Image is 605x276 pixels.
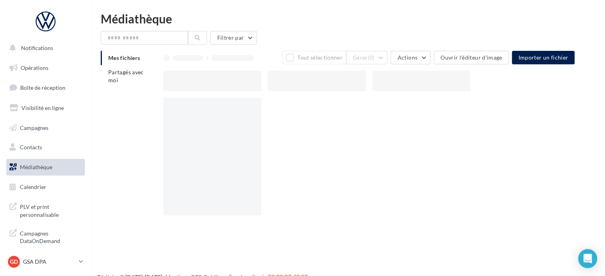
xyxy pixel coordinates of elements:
span: Campagnes [20,124,48,131]
a: Visibilité en ligne [5,100,86,116]
a: Calendrier [5,179,86,195]
a: Opérations [5,60,86,76]
button: Ouvrir l'éditeur d'image [434,51,509,64]
span: Campagnes DataOnDemand [20,228,82,245]
a: PLV et print personnalisable [5,198,86,222]
span: Opérations [21,64,48,71]
p: GSA DPA [23,258,76,266]
span: Calendrier [20,183,46,190]
button: Notifications [5,40,83,56]
button: Tout sélectionner [282,51,346,64]
span: Contacts [20,144,42,151]
span: Actions [397,54,417,61]
a: Médiathèque [5,159,86,176]
a: Contacts [5,139,86,156]
span: Médiathèque [20,164,52,170]
span: Mes fichiers [108,54,140,61]
button: Importer un fichier [512,51,574,64]
span: GD [10,258,18,266]
a: GD GSA DPA [6,254,85,269]
div: Médiathèque [101,13,595,25]
span: Notifications [21,44,53,51]
span: Visibilité en ligne [21,104,64,111]
button: Filtrer par [210,31,257,44]
a: Campagnes [5,120,86,136]
span: (0) [368,54,375,61]
a: Campagnes DataOnDemand [5,225,86,248]
a: Boîte de réception [5,79,86,96]
button: Gérer(0) [346,51,388,64]
button: Actions [391,51,430,64]
div: Open Intercom Messenger [578,249,597,268]
span: Boîte de réception [20,84,65,91]
span: PLV et print personnalisable [20,201,82,218]
span: Partagés avec moi [108,69,144,83]
span: Importer un fichier [518,54,568,61]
